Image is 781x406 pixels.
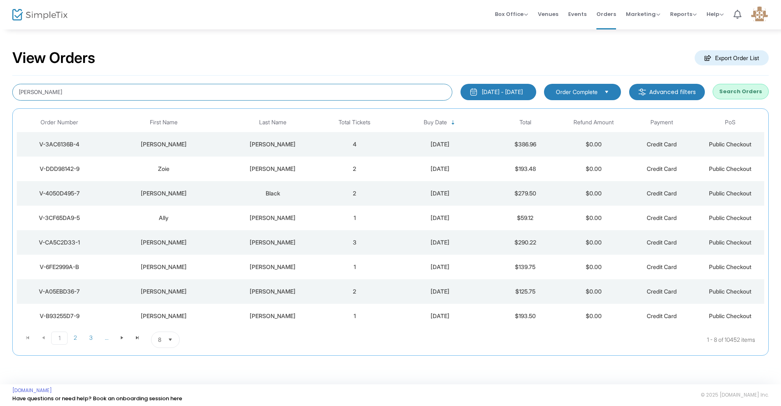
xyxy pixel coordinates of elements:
[321,181,389,206] td: 2
[725,119,736,126] span: PoS
[424,119,447,126] span: Buy Date
[17,113,764,328] div: Data table
[556,88,598,96] span: Order Complete
[104,263,223,271] div: Patricia
[321,113,389,132] th: Total Tickets
[150,119,178,126] span: First Name
[321,157,389,181] td: 2
[647,141,677,148] span: Credit Card
[19,214,100,222] div: V-3CF65DA9-5
[560,157,628,181] td: $0.00
[104,287,223,296] div: Reanna
[491,255,560,279] td: $139.75
[709,239,752,246] span: Public Checkout
[709,288,752,295] span: Public Checkout
[491,279,560,304] td: $125.75
[491,157,560,181] td: $193.48
[596,4,616,25] span: Orders
[560,230,628,255] td: $0.00
[709,263,752,270] span: Public Checkout
[19,287,100,296] div: V-A05EBD36-7
[709,214,752,221] span: Public Checkout
[560,304,628,328] td: $0.00
[391,287,489,296] div: 8/12/2025
[104,312,223,320] div: Morgan
[538,4,558,25] span: Venues
[321,304,389,328] td: 1
[701,392,769,398] span: © 2025 [DOMAIN_NAME] Inc.
[647,214,677,221] span: Credit Card
[12,49,95,67] h2: View Orders
[19,263,100,271] div: V-6FE2999A-B
[227,214,318,222] div: Schilmoeller
[165,332,176,348] button: Select
[560,181,628,206] td: $0.00
[629,84,705,100] m-button: Advanced filters
[560,206,628,230] td: $0.00
[130,332,145,344] span: Go to the last page
[227,140,318,148] div: Berg
[647,190,677,197] span: Credit Card
[51,332,68,345] span: Page 1
[104,140,223,148] div: Elisa
[321,279,389,304] td: 2
[647,239,677,246] span: Credit Card
[638,88,646,96] img: filter
[670,10,697,18] span: Reports
[68,332,83,344] span: Page 2
[713,84,769,99] button: Search Orders
[491,132,560,157] td: $386.96
[707,10,724,18] span: Help
[83,332,99,344] span: Page 3
[391,263,489,271] div: 8/12/2025
[601,87,612,96] button: Select
[709,141,752,148] span: Public Checkout
[450,119,456,126] span: Sortable
[227,189,318,197] div: Black
[119,334,125,341] span: Go to the next page
[321,230,389,255] td: 3
[709,190,752,197] span: Public Checkout
[495,10,528,18] span: Box Office
[12,395,182,402] a: Have questions or need help? Book an onboarding session here
[560,255,628,279] td: $0.00
[227,238,318,247] div: O'Neal
[482,88,523,96] div: [DATE] - [DATE]
[41,119,78,126] span: Order Number
[99,332,114,344] span: Page 4
[491,230,560,255] td: $290.22
[391,140,489,148] div: 8/12/2025
[650,119,673,126] span: Payment
[491,181,560,206] td: $279.50
[491,304,560,328] td: $193.50
[321,255,389,279] td: 1
[19,238,100,247] div: V-CA5C2D33-1
[391,214,489,222] div: 8/12/2025
[460,84,536,100] button: [DATE] - [DATE]
[709,165,752,172] span: Public Checkout
[321,132,389,157] td: 4
[227,312,318,320] div: Haworth
[321,206,389,230] td: 1
[560,279,628,304] td: $0.00
[227,263,318,271] div: Davis
[560,113,628,132] th: Refund Amount
[470,88,478,96] img: monthly
[695,50,769,65] m-button: Export Order List
[104,189,223,197] div: Cathline
[104,214,223,222] div: Ally
[12,387,52,394] a: [DOMAIN_NAME]
[19,165,100,173] div: V-DDD98142-9
[104,238,223,247] div: Shannon
[391,312,489,320] div: 8/11/2025
[568,4,587,25] span: Events
[134,334,141,341] span: Go to the last page
[259,119,287,126] span: Last Name
[647,165,677,172] span: Credit Card
[626,10,660,18] span: Marketing
[391,238,489,247] div: 8/12/2025
[647,263,677,270] span: Credit Card
[491,113,560,132] th: Total
[391,189,489,197] div: 8/12/2025
[227,287,318,296] div: Rocha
